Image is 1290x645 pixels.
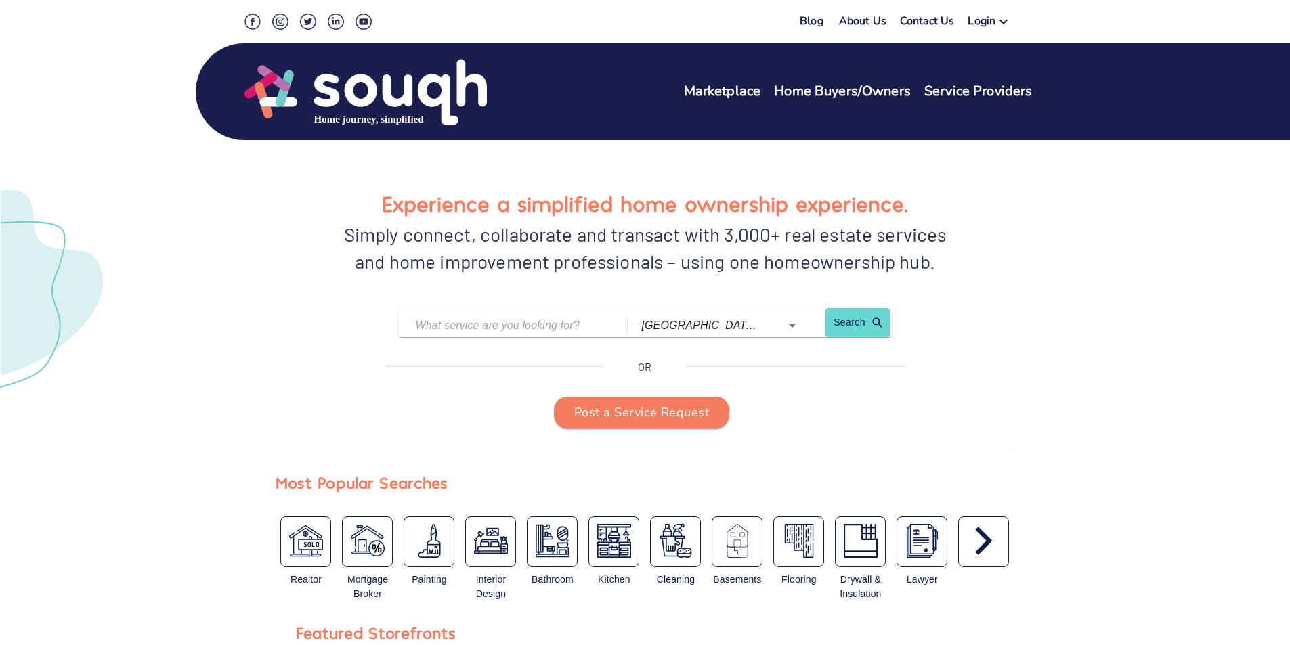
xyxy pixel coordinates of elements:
[684,82,761,102] a: Marketplace
[800,14,823,28] a: Blog
[588,573,639,587] div: Kitchen
[337,221,953,275] div: Simply connect, collaborate and transact with 3,000+ real estate services and home improvement pr...
[412,524,446,558] img: Painters & Decorators
[638,359,651,375] p: OR
[588,516,639,567] button: Kitchen Remodeling
[773,573,824,587] div: Flooring
[968,14,995,33] div: Login
[272,14,288,30] img: Instagram Social Icon
[844,524,878,558] img: Drywall and Insulation
[839,14,886,33] a: About Us
[465,516,516,567] button: Interior Design Services
[900,14,955,33] a: Contact Us
[342,573,393,601] div: Mortgage Broker
[342,516,393,567] button: Mortgage Broker / Agent
[465,573,516,601] div: Interior Design
[721,524,754,558] img: Basements
[905,524,939,558] img: Real Estate Lawyer
[712,516,762,567] button: Basements
[280,516,331,567] button: Real Estate Broker / Agent
[460,516,521,606] div: Interior Design Services
[782,524,816,558] img: Flooring
[650,573,701,587] div: Cleaning
[835,573,886,601] div: Drywall & Insulation
[328,14,344,30] img: LinkedIn Social Icon
[712,573,762,587] div: Basements
[527,516,578,567] button: Bathroom Remodeling
[924,82,1033,102] a: Service Providers
[641,315,762,336] input: Which city?
[404,573,454,587] div: Painting
[289,524,323,558] img: Real Estate Broker / Agent
[536,524,569,558] img: Bathroom Remodeling
[897,516,947,567] button: Real Estate Lawyer
[244,58,487,127] img: Souqh Logo
[554,397,729,429] button: Post a Service Request
[768,516,830,606] div: Flooring
[774,82,911,102] a: Home Buyers/Owners
[398,516,460,606] div: Painters & Decorators
[783,316,802,335] button: Open
[659,524,693,558] img: Cleaning Services
[574,402,709,424] span: Post a Service Request
[830,516,891,606] div: Drywall and Insulation
[645,516,706,606] div: Cleaning Services
[706,516,768,606] div: Basements
[835,516,886,567] button: Drywall and Insulation
[244,14,261,30] img: Facebook Social Icon
[897,573,947,587] div: Lawyer
[773,516,824,567] button: Flooring
[300,14,316,30] img: Twitter Social Icon
[351,524,385,558] img: Mortgage Broker / Agent
[276,516,337,606] div: Real Estate Broker / Agent
[521,516,583,606] div: Bathroom Remodeling
[891,516,953,606] div: Real Estate Lawyer
[597,524,631,558] img: Kitchen Remodeling
[382,186,908,221] h1: Experience a simplified home ownership experience.
[404,516,454,567] button: Painters & Decorators
[281,573,332,587] div: Realtor
[416,315,594,336] input: What service are you looking for?
[650,516,701,567] button: Cleaning Services
[337,516,398,606] div: Mortgage Broker / Agent
[276,470,448,495] div: Most Popular Searches
[474,524,508,558] img: Interior Design Services
[356,14,372,30] img: Youtube Social Icon
[583,516,645,606] div: Kitchen Remodeling
[527,573,578,587] div: Bathroom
